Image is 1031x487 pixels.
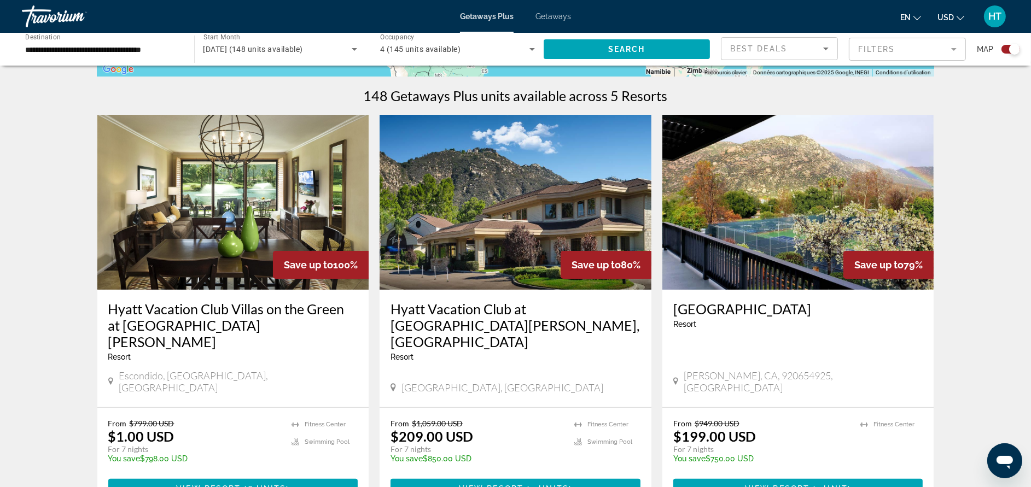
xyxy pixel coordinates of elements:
p: For 7 nights [391,444,563,454]
span: Resort [391,353,413,361]
iframe: Bouton de lancement de la fenêtre de messagerie [987,443,1022,478]
p: $199.00 USD [673,428,756,444]
button: Change currency [937,9,964,25]
a: Travorium [22,2,131,31]
span: Occupancy [380,34,415,42]
div: 100% [273,251,369,279]
span: [DATE] (148 units available) [203,45,303,54]
button: Change language [900,9,921,25]
span: Escondido, [GEOGRAPHIC_DATA], [GEOGRAPHIC_DATA] [119,369,358,394]
img: ii_lwr1.jpg [380,115,651,290]
span: Search [608,45,645,54]
p: $209.00 USD [391,428,473,444]
img: Google [100,62,136,77]
span: Map [977,42,993,57]
p: $798.00 USD [108,454,281,463]
span: 4 (145 units available) [380,45,461,54]
span: Données cartographiques ©2025 Google, INEGI [753,69,869,75]
span: You save [108,454,141,463]
p: For 7 nights [108,444,281,454]
a: Hyatt Vacation Club Villas on the Green at [GEOGRAPHIC_DATA][PERSON_NAME] [108,301,358,350]
a: Ouvrir cette zone dans Google Maps (dans une nouvelle fenêtre) [100,62,136,77]
span: en [900,13,911,22]
span: HT [988,11,1001,22]
span: $799.00 USD [130,419,174,428]
span: Swimming Pool [587,438,632,445]
span: From [673,419,692,428]
button: User Menu [981,5,1009,28]
span: Start Month [203,34,240,42]
span: Save up to [572,259,621,271]
span: Destination [25,33,61,41]
span: $949.00 USD [695,419,739,428]
span: Fitness Center [587,421,628,428]
a: Hyatt Vacation Club at [GEOGRAPHIC_DATA][PERSON_NAME], [GEOGRAPHIC_DATA] [391,301,640,350]
a: Getaways [535,12,571,21]
button: Search [544,39,710,59]
button: Raccourcis clavier [704,69,747,77]
div: 79% [843,251,934,279]
p: $850.00 USD [391,454,563,463]
span: You save [391,454,423,463]
span: Resort [673,320,696,328]
mat-select: Sort by [730,42,829,55]
span: Fitness Center [873,421,914,428]
span: You save [673,454,706,463]
h1: 148 Getaways Plus units available across 5 Resorts [364,87,668,104]
span: $1,059.00 USD [412,419,463,428]
img: ii_rok1.jpg [662,115,934,290]
a: Conditions d'utilisation (s'ouvre dans un nouvel onglet) [876,69,931,75]
span: Save up to [854,259,904,271]
span: Fitness Center [305,421,346,428]
span: [GEOGRAPHIC_DATA], [GEOGRAPHIC_DATA] [401,382,603,394]
div: 80% [561,251,651,279]
p: $1.00 USD [108,428,174,444]
span: Best Deals [730,44,787,53]
img: 1540I01X.jpg [97,115,369,290]
button: Filter [849,37,966,61]
span: From [108,419,127,428]
p: For 7 nights [673,444,850,454]
span: [PERSON_NAME], CA, 920654925, [GEOGRAPHIC_DATA] [684,369,923,394]
p: $750.00 USD [673,454,850,463]
span: USD [937,13,954,22]
span: Resort [108,353,131,361]
span: Save up to [284,259,333,271]
a: [GEOGRAPHIC_DATA] [673,301,923,317]
span: From [391,419,409,428]
span: Swimming Pool [305,438,350,445]
a: Getaways Plus [460,12,514,21]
